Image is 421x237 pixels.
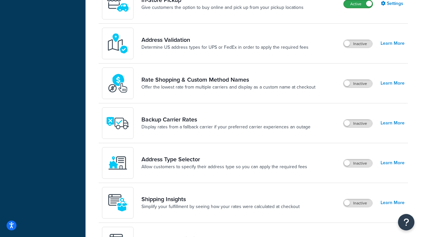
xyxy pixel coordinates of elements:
img: icon-duo-feat-rate-shopping-ecdd8bed.png [106,72,129,95]
a: Learn More [381,118,405,128]
a: Learn More [381,158,405,168]
a: Give customers the option to buy online and pick up from your pickup locations [141,4,304,11]
a: Simplify your fulfillment by seeing how your rates were calculated at checkout [141,203,300,210]
a: Offer the lowest rate from multiple carriers and display as a custom name at checkout [141,84,315,91]
a: Allow customers to specify their address type so you can apply the required fees [141,164,307,170]
img: icon-duo-feat-backup-carrier-4420b188.png [106,112,129,135]
img: Acw9rhKYsOEjAAAAAElFTkSuQmCC [106,191,129,214]
a: Learn More [381,79,405,88]
img: wNXZ4XiVfOSSwAAAABJRU5ErkJggg== [106,151,129,174]
a: Learn More [381,198,405,207]
a: Address Validation [141,36,309,43]
a: Shipping Insights [141,196,300,203]
a: Address Type Selector [141,156,307,163]
a: Display rates from a fallback carrier if your preferred carrier experiences an outage [141,124,310,130]
a: Rate Shopping & Custom Method Names [141,76,315,83]
label: Inactive [343,159,372,167]
label: Inactive [343,199,372,207]
a: Backup Carrier Rates [141,116,310,123]
label: Inactive [343,40,372,48]
label: Inactive [343,119,372,127]
button: Open Resource Center [398,214,414,230]
label: Inactive [343,80,372,88]
a: Determine US address types for UPS or FedEx in order to apply the required fees [141,44,309,51]
a: Learn More [381,39,405,48]
img: kIG8fy0lQAAAABJRU5ErkJggg== [106,32,129,55]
